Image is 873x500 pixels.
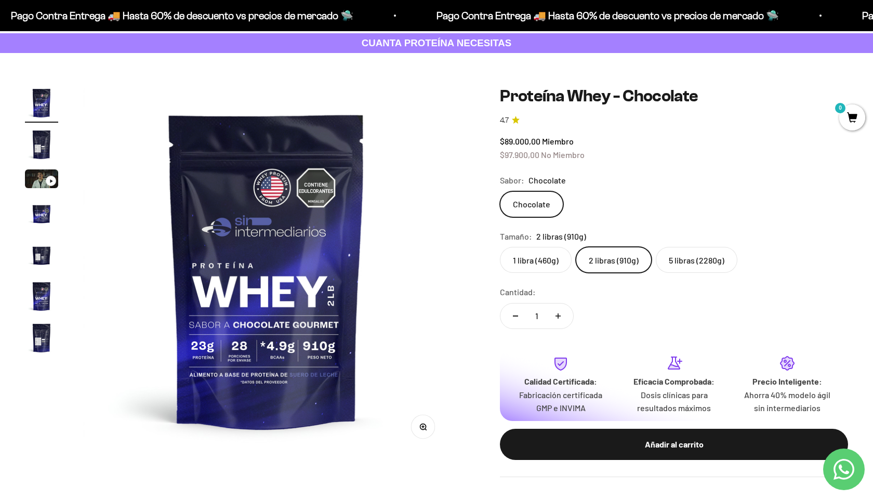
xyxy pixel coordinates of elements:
p: Pago Contra Entrega 🚚 Hasta 60% de descuento vs precios de mercado 🛸 [8,7,350,24]
img: Proteína Whey - Chocolate [83,86,450,453]
p: Dosis clínicas para resultados máximos [626,388,722,415]
p: Fabricación certificada GMP e INVIMA [512,388,609,415]
button: Ir al artículo 5 [25,238,58,274]
p: Pago Contra Entrega 🚚 Hasta 60% de descuento vs precios de mercado 🛸 [433,7,776,24]
span: Chocolate [528,174,566,187]
mark: 0 [834,102,846,114]
div: Añadir al carrito [521,438,827,451]
strong: CUANTA PROTEÍNA NECESITAS [362,37,512,48]
span: No Miembro [541,150,585,160]
button: Ir al artículo 2 [25,128,58,164]
a: 4.74.7 de 5.0 estrellas [500,115,848,126]
span: 2 libras (910g) [536,230,586,243]
button: Añadir al carrito [500,429,848,460]
img: Proteína Whey - Chocolate [25,321,58,354]
button: Ir al artículo 7 [25,321,58,358]
img: Proteína Whey - Chocolate [25,86,58,120]
button: Ir al artículo 4 [25,196,58,233]
button: Ir al artículo 1 [25,86,58,123]
legend: Sabor: [500,174,524,187]
button: Ir al artículo 3 [25,169,58,191]
legend: Tamaño: [500,230,532,243]
strong: Calidad Certificada: [524,376,597,386]
p: Ahorra 40% modelo ágil sin intermediarios [739,388,836,415]
h1: Proteína Whey - Chocolate [500,86,848,106]
strong: Eficacia Comprobada: [633,376,715,386]
span: $89.000,00 [500,136,540,146]
label: Cantidad: [500,285,536,299]
span: $97.900,00 [500,150,539,160]
button: Ir al artículo 6 [25,280,58,316]
button: Reducir cantidad [500,304,531,328]
span: 4.7 [500,115,509,126]
img: Proteína Whey - Chocolate [25,238,58,271]
button: Aumentar cantidad [543,304,573,328]
img: Proteína Whey - Chocolate [25,280,58,313]
a: 0 [839,113,865,124]
strong: Precio Inteligente: [752,376,822,386]
img: Proteína Whey - Chocolate [25,128,58,161]
img: Proteína Whey - Chocolate [25,196,58,230]
span: Miembro [542,136,574,146]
